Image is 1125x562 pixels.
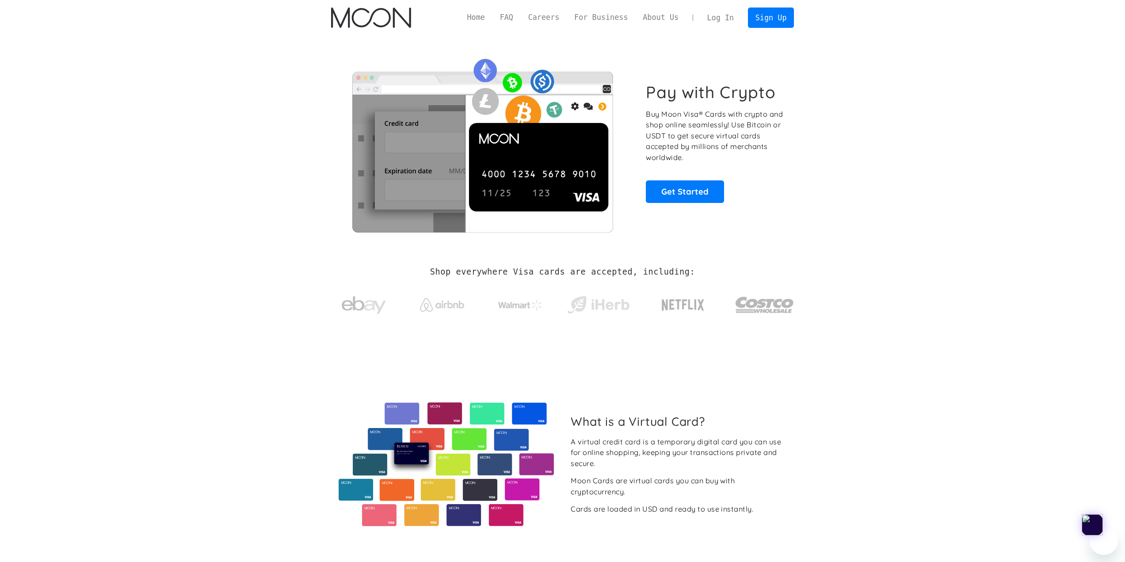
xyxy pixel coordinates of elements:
[420,298,464,312] img: Airbnb
[487,291,553,315] a: Walmart
[331,8,411,28] img: Moon Logo
[646,109,784,163] p: Buy Moon Visa® Cards with crypto and shop online seamlessly! Use Bitcoin or USDT to get secure vi...
[331,283,397,324] a: ebay
[646,180,724,203] a: Get Started
[331,53,634,232] img: Moon Cards let you spend your crypto anywhere Visa is accepted.
[1090,527,1118,555] iframe: Button to launch messaging window
[337,402,555,526] img: Virtual cards from Moon
[492,12,521,23] a: FAQ
[409,289,475,316] a: Airbnb
[635,12,686,23] a: About Us
[571,475,787,497] div: Moon Cards are virtual cards you can buy with cryptocurrency.
[571,436,787,469] div: A virtual credit card is a temporary digital card you can use for online shopping, keeping your t...
[571,414,787,428] h2: What is a Virtual Card?
[735,288,794,321] img: Costco
[565,285,631,321] a: iHerb
[735,279,794,326] a: Costco
[567,12,635,23] a: For Business
[498,300,542,310] img: Walmart
[521,12,567,23] a: Careers
[644,285,723,321] a: Netflix
[748,8,794,27] a: Sign Up
[646,82,776,102] h1: Pay with Crypto
[700,8,741,27] a: Log In
[430,267,695,277] h2: Shop everywhere Visa cards are accepted, including:
[342,291,386,319] img: ebay
[565,294,631,317] img: iHerb
[1082,514,1103,535] img: app-logo.png
[571,504,753,515] div: Cards are loaded in USD and ready to use instantly.
[661,294,705,316] img: Netflix
[460,12,492,23] a: Home
[331,8,411,28] a: home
